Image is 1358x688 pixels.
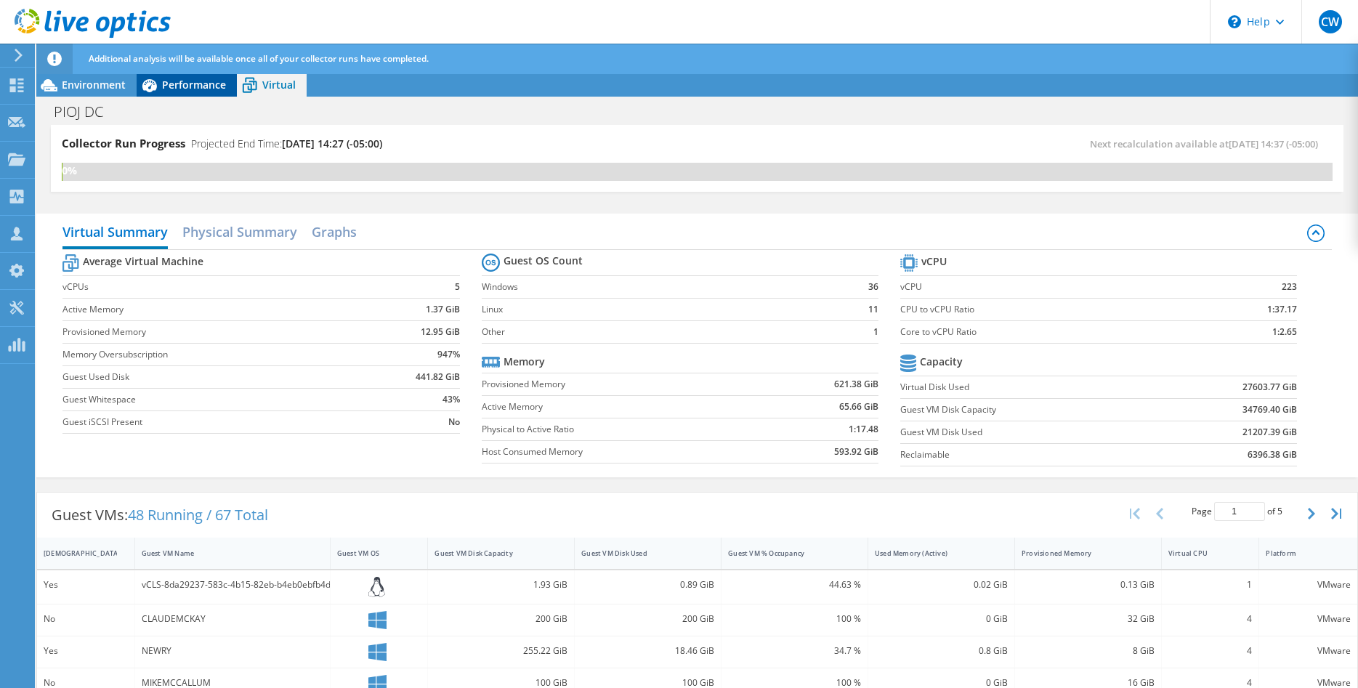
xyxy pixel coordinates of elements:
[191,136,382,152] h4: Projected End Time:
[62,78,126,92] span: Environment
[312,217,357,246] h2: Graphs
[128,505,268,525] span: 48 Running / 67 Total
[482,377,764,392] label: Provisioned Memory
[1242,380,1297,394] b: 27603.77 GiB
[1248,448,1297,462] b: 6396.38 GiB
[1022,611,1155,627] div: 32 GiB
[142,643,323,659] div: NEWRY
[1229,137,1318,150] span: [DATE] 14:37 (-05:00)
[900,280,1193,294] label: vCPU
[875,643,1008,659] div: 0.8 GiB
[435,577,567,593] div: 1.93 GiB
[504,355,545,369] b: Memory
[839,400,878,414] b: 65.66 GiB
[482,400,764,414] label: Active Memory
[62,347,364,362] label: Memory Oversubscription
[83,254,203,269] b: Average Virtual Machine
[482,445,764,459] label: Host Consumed Memory
[435,611,567,627] div: 200 GiB
[1242,402,1297,417] b: 34769.40 GiB
[62,217,168,249] h2: Virtual Summary
[1266,611,1351,627] div: VMware
[834,377,878,392] b: 621.38 GiB
[448,415,460,429] b: No
[482,280,842,294] label: Windows
[435,549,550,558] div: Guest VM Disk Capacity
[337,549,404,558] div: Guest VM OS
[62,370,364,384] label: Guest Used Disk
[900,425,1160,440] label: Guest VM Disk Used
[875,611,1008,627] div: 0 GiB
[142,611,323,627] div: CLAUDEMCKAY
[62,302,364,317] label: Active Memory
[900,448,1160,462] label: Reclaimable
[920,355,963,369] b: Capacity
[44,611,128,627] div: No
[1192,502,1282,521] span: Page of
[62,163,62,179] div: 0%
[44,549,110,558] div: [DEMOGRAPHIC_DATA]
[834,445,878,459] b: 593.92 GiB
[900,402,1160,417] label: Guest VM Disk Capacity
[142,577,323,593] div: vCLS-8da29237-583c-4b15-82eb-b4eb0ebfb4df
[437,347,460,362] b: 947%
[875,577,1008,593] div: 0.02 GiB
[504,254,583,268] b: Guest OS Count
[1277,505,1282,517] span: 5
[1022,549,1137,558] div: Provisioned Memory
[581,611,714,627] div: 200 GiB
[581,643,714,659] div: 18.46 GiB
[728,549,844,558] div: Guest VM % Occupancy
[62,415,364,429] label: Guest iSCSI Present
[1272,325,1297,339] b: 1:2.65
[282,137,382,150] span: [DATE] 14:27 (-05:00)
[1022,643,1155,659] div: 8 GiB
[44,577,128,593] div: Yes
[416,370,460,384] b: 441.82 GiB
[47,104,126,120] h1: PIOJ DC
[1266,643,1351,659] div: VMware
[1168,643,1253,659] div: 4
[182,217,297,246] h2: Physical Summary
[62,392,364,407] label: Guest Whitespace
[482,302,842,317] label: Linux
[1168,577,1253,593] div: 1
[1266,577,1351,593] div: VMware
[1242,425,1297,440] b: 21207.39 GiB
[435,643,567,659] div: 255.22 GiB
[1282,280,1297,294] b: 223
[142,549,306,558] div: Guest VM Name
[1228,15,1241,28] svg: \n
[1168,611,1253,627] div: 4
[482,422,764,437] label: Physical to Active Ratio
[426,302,460,317] b: 1.37 GiB
[455,280,460,294] b: 5
[849,422,878,437] b: 1:17.48
[875,549,990,558] div: Used Memory (Active)
[1090,137,1325,150] span: Next recalculation available at
[1168,549,1235,558] div: Virtual CPU
[162,78,226,92] span: Performance
[900,302,1193,317] label: CPU to vCPU Ratio
[89,52,429,65] span: Additional analysis will be available once all of your collector runs have completed.
[1267,302,1297,317] b: 1:37.17
[62,280,364,294] label: vCPUs
[873,325,878,339] b: 1
[1266,549,1333,558] div: Platform
[442,392,460,407] b: 43%
[44,643,128,659] div: Yes
[728,611,861,627] div: 100 %
[728,643,861,659] div: 34.7 %
[62,325,364,339] label: Provisioned Memory
[900,325,1193,339] label: Core to vCPU Ratio
[1022,577,1155,593] div: 0.13 GiB
[37,493,283,538] div: Guest VMs:
[581,577,714,593] div: 0.89 GiB
[921,254,947,269] b: vCPU
[482,325,842,339] label: Other
[868,302,878,317] b: 11
[262,78,296,92] span: Virtual
[868,280,878,294] b: 36
[581,549,697,558] div: Guest VM Disk Used
[900,380,1160,394] label: Virtual Disk Used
